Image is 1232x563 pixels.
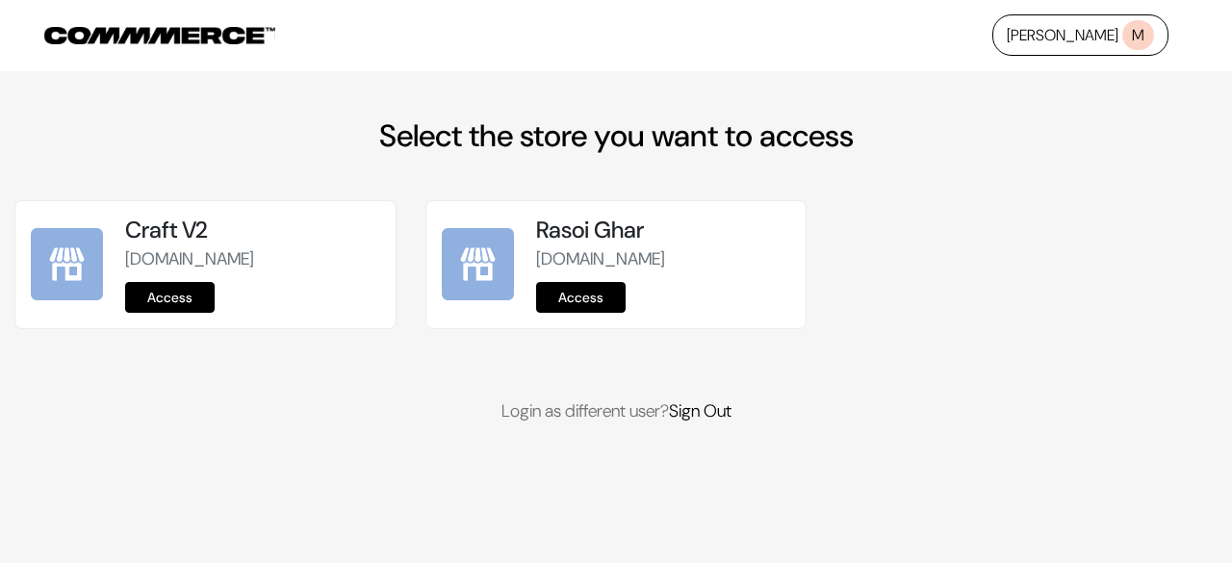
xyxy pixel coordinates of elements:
[1122,20,1154,50] span: M
[536,246,790,272] p: [DOMAIN_NAME]
[125,246,379,272] p: [DOMAIN_NAME]
[536,282,626,313] a: Access
[14,117,1218,154] h2: Select the store you want to access
[125,217,379,244] h5: Craft V2
[44,27,275,44] img: COMMMERCE
[14,398,1218,424] p: Login as different user?
[442,228,514,300] img: Rasoi Ghar
[536,217,790,244] h5: Rasoi Ghar
[125,282,215,313] a: Access
[31,228,103,300] img: Craft V2
[992,14,1168,56] a: [PERSON_NAME]M
[669,399,731,422] a: Sign Out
